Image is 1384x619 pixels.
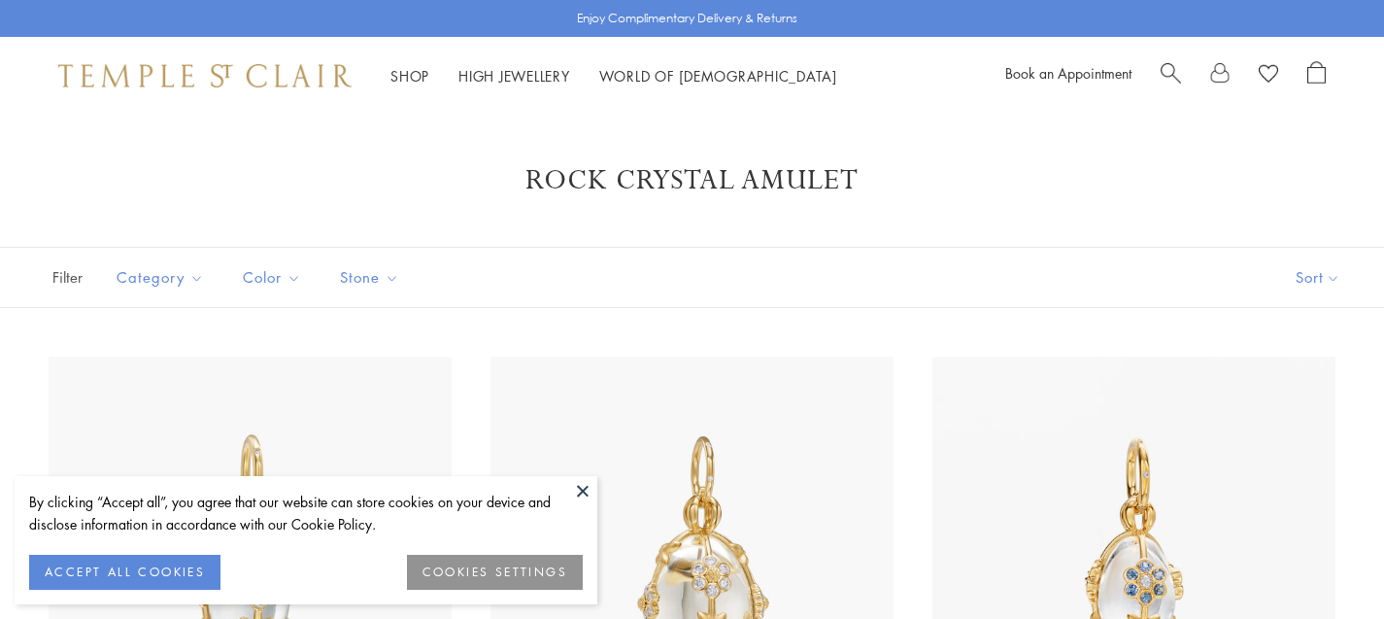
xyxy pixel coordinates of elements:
[107,265,219,290] span: Category
[29,555,220,590] button: ACCEPT ALL COOKIES
[458,66,570,86] a: High JewelleryHigh Jewellery
[102,256,219,299] button: Category
[1161,61,1181,90] a: Search
[325,256,414,299] button: Stone
[228,256,316,299] button: Color
[599,66,837,86] a: World of [DEMOGRAPHIC_DATA]World of [DEMOGRAPHIC_DATA]
[1252,248,1384,307] button: Show sort by
[78,163,1306,198] h1: Rock Crystal Amulet
[390,66,429,86] a: ShopShop
[29,491,583,535] div: By clicking “Accept all”, you agree that our website can store cookies on your device and disclos...
[233,265,316,290] span: Color
[330,265,414,290] span: Stone
[577,9,797,28] p: Enjoy Complimentary Delivery & Returns
[1259,61,1278,90] a: View Wishlist
[407,555,583,590] button: COOKIES SETTINGS
[1005,63,1131,83] a: Book an Appointment
[1287,528,1365,600] iframe: Gorgias live chat messenger
[390,64,837,88] nav: Main navigation
[58,64,352,87] img: Temple St. Clair
[1307,61,1326,90] a: Open Shopping Bag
